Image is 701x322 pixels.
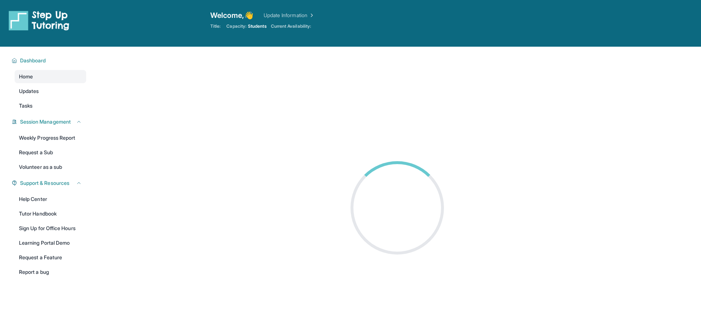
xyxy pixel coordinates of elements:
a: Update Information [264,12,315,19]
a: Report a bug [15,265,86,279]
span: Session Management [20,118,71,125]
span: Welcome, 👋 [210,10,253,20]
a: Home [15,70,86,83]
a: Updates [15,85,86,98]
span: Title: [210,23,221,29]
a: Tasks [15,99,86,112]
a: Request a Sub [15,146,86,159]
button: Session Management [17,118,82,125]
span: Dashboard [20,57,46,64]
a: Learning Portal Demo [15,236,86,249]
button: Dashboard [17,57,82,64]
span: Current Availability: [271,23,311,29]
a: Tutor Handbook [15,207,86,220]
a: Request a Feature [15,251,86,264]
img: Chevron Right [307,12,315,19]
a: Help Center [15,193,86,206]
span: Capacity: [226,23,246,29]
a: Volunteer as a sub [15,160,86,174]
img: logo [9,10,69,31]
a: Sign Up for Office Hours [15,222,86,235]
button: Support & Resources [17,179,82,187]
span: Support & Resources [20,179,69,187]
span: Updates [19,88,39,95]
span: Tasks [19,102,32,109]
a: Weekly Progress Report [15,131,86,144]
span: Home [19,73,33,80]
span: Students [248,23,267,29]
